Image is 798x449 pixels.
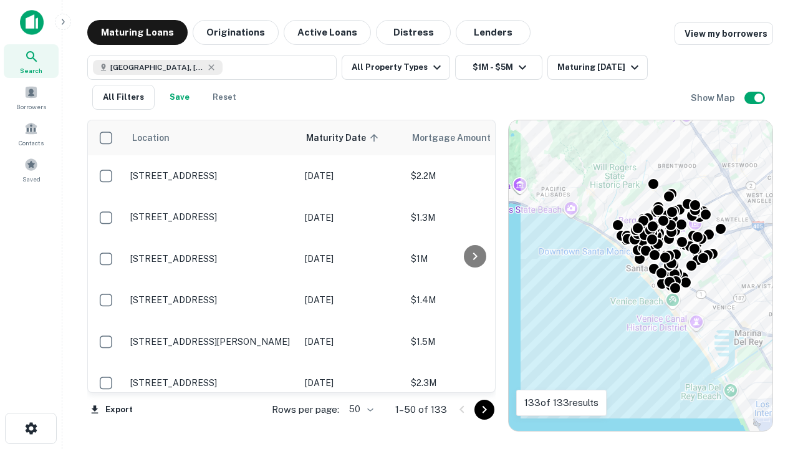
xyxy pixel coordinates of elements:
button: Save your search to get updates of matches that match your search criteria. [160,85,199,110]
p: [DATE] [305,335,398,349]
img: capitalize-icon.png [20,10,44,35]
button: Originations [193,20,279,45]
span: Maturity Date [306,130,382,145]
p: [DATE] [305,169,398,183]
button: Distress [376,20,451,45]
p: $1.4M [411,293,536,307]
p: [STREET_ADDRESS] [130,377,292,389]
p: $1M [411,252,536,266]
div: 0 0 [509,120,772,431]
button: Active Loans [284,20,371,45]
a: Saved [4,153,59,186]
button: $1M - $5M [455,55,542,80]
p: $2.2M [411,169,536,183]
th: Mortgage Amount [405,120,542,155]
p: [DATE] [305,376,398,390]
span: Mortgage Amount [412,130,507,145]
button: Maturing [DATE] [547,55,648,80]
p: [STREET_ADDRESS] [130,253,292,264]
a: View my borrowers [675,22,773,45]
button: Go to next page [474,400,494,420]
p: $2.3M [411,376,536,390]
div: 50 [344,400,375,418]
p: $1.5M [411,335,536,349]
span: Saved [22,174,41,184]
a: Contacts [4,117,59,150]
span: Location [132,130,170,145]
span: Contacts [19,138,44,148]
button: All Property Types [342,55,450,80]
h6: Show Map [691,91,737,105]
button: Reset [204,85,244,110]
p: [DATE] [305,252,398,266]
p: [DATE] [305,211,398,224]
span: Borrowers [16,102,46,112]
p: [STREET_ADDRESS] [130,170,292,181]
p: [STREET_ADDRESS] [130,211,292,223]
p: [STREET_ADDRESS] [130,294,292,306]
p: Rows per page: [272,402,339,417]
div: Maturing [DATE] [557,60,642,75]
th: Maturity Date [299,120,405,155]
p: 1–50 of 133 [395,402,447,417]
button: Lenders [456,20,531,45]
p: 133 of 133 results [524,395,598,410]
button: Maturing Loans [87,20,188,45]
iframe: Chat Widget [736,349,798,409]
span: Search [20,65,42,75]
p: [STREET_ADDRESS][PERSON_NAME] [130,336,292,347]
a: Search [4,44,59,78]
button: Export [87,400,136,419]
a: Borrowers [4,80,59,114]
p: $1.3M [411,211,536,224]
span: [GEOGRAPHIC_DATA], [GEOGRAPHIC_DATA], [GEOGRAPHIC_DATA] [110,62,204,73]
th: Location [124,120,299,155]
p: [DATE] [305,293,398,307]
button: [GEOGRAPHIC_DATA], [GEOGRAPHIC_DATA], [GEOGRAPHIC_DATA] [87,55,337,80]
button: All Filters [92,85,155,110]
